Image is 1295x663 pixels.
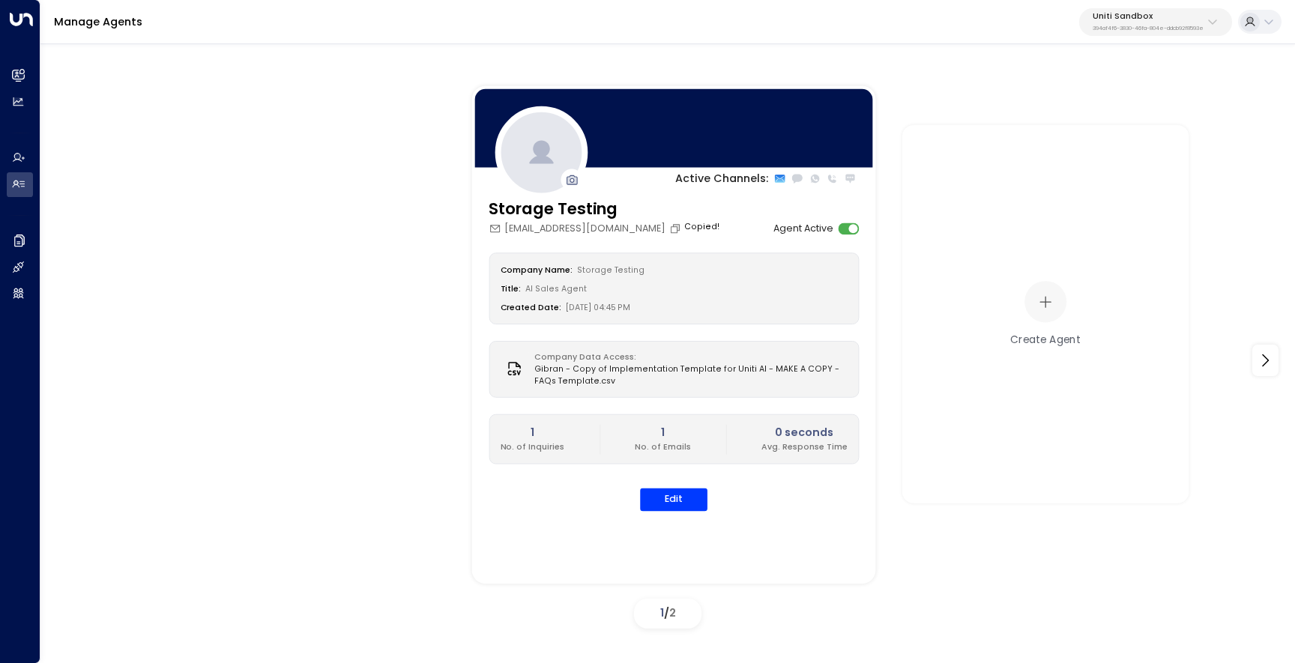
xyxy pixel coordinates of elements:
span: AI Sales Agent [525,284,587,295]
a: Manage Agents [54,14,142,29]
div: [EMAIL_ADDRESS][DOMAIN_NAME] [489,222,719,237]
h3: Storage Testing [489,198,719,222]
button: Edit [640,488,707,512]
span: 1 [660,605,664,620]
div: Create Agent [1010,332,1081,348]
p: No. of Inquiries [501,441,565,453]
p: No. of Emails [635,441,691,453]
p: 394af4f6-3830-46fa-804e-ddcb92f8593e [1093,25,1204,31]
button: Uniti Sandbox394af4f6-3830-46fa-804e-ddcb92f8593e [1079,8,1232,36]
label: Title: [501,284,522,295]
h2: 0 seconds [761,425,848,441]
label: Created Date: [501,303,562,314]
button: Copy [669,223,719,235]
p: Active Channels: [675,171,768,187]
label: Company Data Access: [534,351,841,363]
span: Copied! [684,223,719,235]
p: Avg. Response Time [761,441,848,453]
span: Gibran - Copy of Implementation Template for Uniti AI - MAKE A COPY - FAQs Template.csv [534,363,848,387]
label: Agent Active [773,222,833,237]
span: Storage Testing [577,265,645,276]
h2: 1 [635,425,691,441]
h2: 1 [501,425,565,441]
p: Uniti Sandbox [1093,12,1204,21]
div: / [634,599,701,629]
label: Company Name: [501,265,573,276]
span: [DATE] 04:45 PM [566,303,631,314]
span: 2 [669,605,676,620]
